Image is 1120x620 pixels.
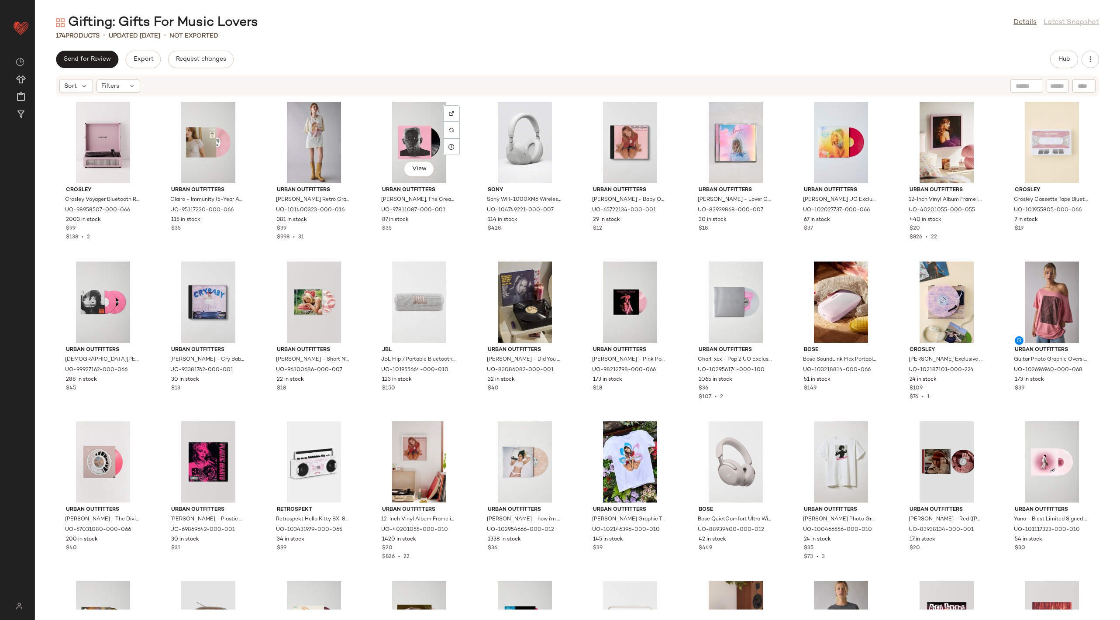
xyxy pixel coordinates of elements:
span: Urban Outfitters [277,186,351,194]
span: $998 [277,234,289,240]
img: 103218814_066_m [797,262,885,343]
span: • [395,554,403,560]
span: 114 in stock [488,216,517,224]
span: UO-103431979-000-065 [276,526,342,534]
span: UO-98212798-000-066 [592,366,656,374]
span: $39 [1015,385,1024,393]
span: Urban Outfitters [171,506,245,514]
span: • [78,234,87,240]
img: 69869642_001_m [164,421,252,503]
span: UO-104749221-000-007 [487,207,554,214]
span: Export [133,56,153,63]
span: $99 [66,225,76,233]
span: $18 [277,385,286,393]
span: JBL Flip 7 Portable Bluetooth Speaker in White at Urban Outfitters [381,356,455,364]
span: 32 in stock [488,376,515,384]
img: 98958507_066_b [59,102,147,183]
span: Bose SoundLink Flex Portable Speaker (2nd Gen) in Pink at Urban Outfitters [803,356,877,364]
span: 2003 in stock [66,216,101,224]
img: 40201055_055_b [903,102,991,183]
button: Hub [1050,51,1078,68]
img: 98212798_066_b [586,262,674,343]
span: [PERSON_NAME] Retro Graphic Cotton T-Shirt Dress in Tan, Women's at Urban Outfitters [276,196,350,204]
span: $36 [488,544,497,552]
img: svg%3e [56,18,65,27]
span: [PERSON_NAME] - how i'm feeling now UO Exclusive LP in Cocoa Marshmellow Marble at Urban Outfitters [487,516,561,524]
span: 1 [927,394,930,400]
span: Crosley [910,346,984,354]
span: [PERSON_NAME] - Did You Know That There's A Tunnel Under Ocean Blvd 2XLP in Black at Urban Outfit... [487,356,561,364]
span: 51 in stock [804,376,831,384]
span: [PERSON_NAME] - Red ([PERSON_NAME] Version) CD in Black at Urban Outfitters [909,516,983,524]
span: UO-101955664-000-010 [381,366,448,374]
span: [PERSON_NAME] UO Exclusive LP in Opaque Magenta at Urban Outfitters [803,196,877,204]
img: svg%3e [10,603,28,610]
span: $76 [910,394,918,400]
span: Urban Outfitters [910,506,984,514]
span: UO-102146396-000-010 [592,526,660,534]
span: 1420 in stock [382,536,416,544]
span: 173 in stock [1015,376,1044,384]
span: 30 in stock [171,536,199,544]
span: 42 in stock [699,536,726,544]
span: UO-40201055-000-010 [381,526,448,534]
img: 97811087_001_b [375,102,463,183]
span: 2 [87,234,90,240]
span: UO-101117323-000-010 [1014,526,1080,534]
span: UO-102696960-000-068 [1014,366,1082,374]
img: 101400323_016_b [270,102,358,183]
span: Urban Outfitters [277,346,351,354]
span: Filters [101,82,119,91]
span: 24 in stock [804,536,831,544]
span: Urban Outfitters [488,346,562,354]
span: Retrospekt [277,506,351,514]
span: Urban Outfitters [593,186,667,194]
img: svg%3e [449,111,454,116]
button: Send for Review [56,51,118,68]
span: $18 [593,385,602,393]
span: UO-96300686-000-007 [276,366,342,374]
img: 65722134_001_m [586,102,674,183]
span: Urban Outfitters [699,346,773,354]
span: 173 in stock [593,376,622,384]
span: $36 [699,385,708,393]
span: UO-102956174-000-100 [698,366,765,374]
span: Bose [804,346,878,354]
span: UO-83939868-000-007 [698,207,763,214]
span: $45 [66,385,76,393]
span: [DEMOGRAPHIC_DATA][PERSON_NAME] - MAYHEM UO Exclusive 2XLP in Opaque Hot Pink at Urban Outfitters [65,356,139,364]
span: Urban Outfitters [1015,346,1089,354]
span: Urban Outfitters [593,506,667,514]
span: 174 [56,33,65,39]
span: UO-69869642-000-001 [170,526,235,534]
span: $31 [171,544,180,552]
span: $73 [804,554,813,560]
span: Crosley [66,186,140,194]
span: $138 [66,234,78,240]
span: • [289,234,298,240]
span: Urban Outfitters [382,186,456,194]
span: $826 [382,554,395,560]
span: [PERSON_NAME] - Lover CD in Silver at Urban Outfitters [698,196,772,204]
span: $30 [1015,544,1025,552]
span: 34 in stock [277,536,304,544]
span: • [922,234,931,240]
img: 102146396_010_b [586,421,674,503]
span: Urban Outfitters [488,506,562,514]
img: 100466556_010_b [797,421,885,503]
span: 12-Inch Vinyl Album Frame in Lilac at Urban Outfitters [909,196,983,204]
span: 288 in stock [66,376,97,384]
span: [PERSON_NAME] - Pink Pony Club 7-Inch Single in Baby Pink at Urban Outfitters [592,356,666,364]
span: Crosley Voyager Bluetooth Record Player in Pink at Urban Outfitters [65,196,139,204]
span: • [711,394,720,400]
span: 30 in stock [171,376,199,384]
img: heart_red.DM2ytmEG.svg [12,19,30,37]
span: $150 [382,385,395,393]
span: JBL [382,346,456,354]
span: $37 [804,225,813,233]
span: UO-99927162-000-066 [65,366,128,374]
img: svg%3e [449,127,454,133]
a: Details [1013,17,1037,28]
img: svg%3e [16,58,24,66]
span: $99 [277,544,286,552]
